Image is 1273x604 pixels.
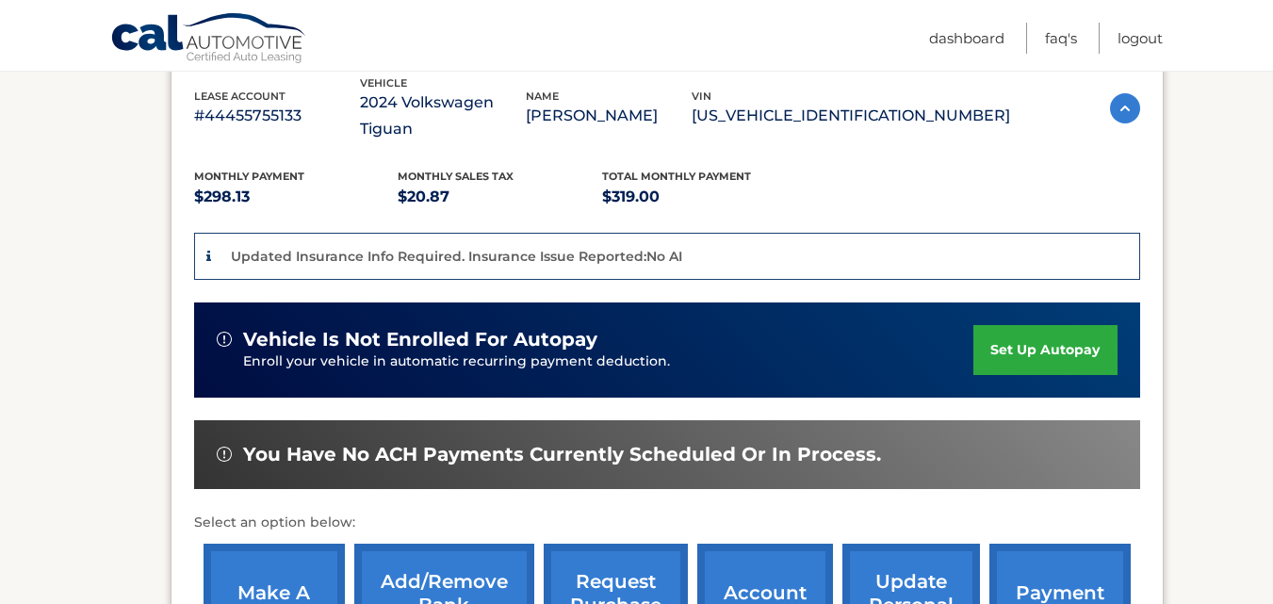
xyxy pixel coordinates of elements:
[398,170,514,183] span: Monthly sales Tax
[526,103,692,129] p: [PERSON_NAME]
[602,170,751,183] span: Total Monthly Payment
[692,90,711,103] span: vin
[973,325,1117,375] a: set up autopay
[1045,23,1077,54] a: FAQ's
[526,90,559,103] span: name
[1110,93,1140,123] img: accordion-active.svg
[194,512,1140,534] p: Select an option below:
[194,184,399,210] p: $298.13
[692,103,1010,129] p: [US_VEHICLE_IDENTIFICATION_NUMBER]
[602,184,807,210] p: $319.00
[217,332,232,347] img: alert-white.svg
[360,76,407,90] span: vehicle
[231,248,682,265] p: Updated Insurance Info Required. Insurance Issue Reported:No AI
[929,23,1004,54] a: Dashboard
[110,12,308,67] a: Cal Automotive
[243,443,881,466] span: You have no ACH payments currently scheduled or in process.
[194,90,286,103] span: lease account
[243,351,974,372] p: Enroll your vehicle in automatic recurring payment deduction.
[194,170,304,183] span: Monthly Payment
[1118,23,1163,54] a: Logout
[217,447,232,462] img: alert-white.svg
[398,184,602,210] p: $20.87
[243,328,597,351] span: vehicle is not enrolled for autopay
[360,90,526,142] p: 2024 Volkswagen Tiguan
[194,103,360,129] p: #44455755133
